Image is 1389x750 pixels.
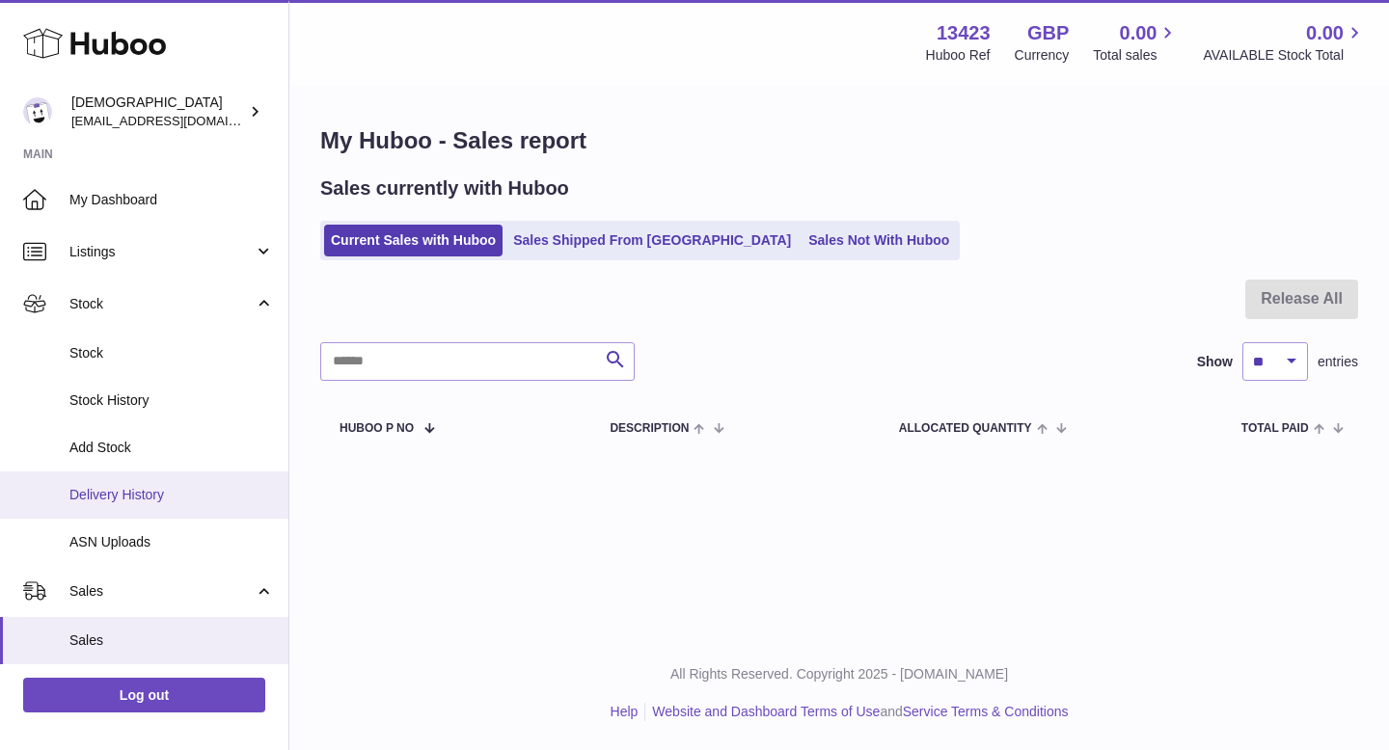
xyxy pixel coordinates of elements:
div: Currency [1015,46,1070,65]
span: 0.00 [1306,20,1344,46]
a: Current Sales with Huboo [324,225,503,256]
span: Add Stock [69,439,274,457]
span: Description [610,422,689,435]
li: and [645,703,1068,721]
span: Sales [69,582,254,601]
span: Total sales [1093,46,1179,65]
a: Website and Dashboard Terms of Use [652,704,880,719]
label: Show [1197,353,1233,371]
span: My Dashboard [69,191,274,209]
a: Help [611,704,639,719]
span: Listings [69,243,254,261]
img: olgazyuz@outlook.com [23,97,52,126]
span: AVAILABLE Stock Total [1203,46,1366,65]
span: [EMAIL_ADDRESS][DOMAIN_NAME] [71,113,284,128]
div: Huboo Ref [926,46,991,65]
h1: My Huboo - Sales report [320,125,1358,156]
span: 0.00 [1120,20,1157,46]
span: Delivery History [69,486,274,504]
p: All Rights Reserved. Copyright 2025 - [DOMAIN_NAME] [305,665,1374,683]
a: Sales Not With Huboo [802,225,956,256]
a: 0.00 Total sales [1093,20,1179,65]
div: [DEMOGRAPHIC_DATA] [71,94,245,130]
a: Service Terms & Conditions [903,704,1069,719]
span: Total paid [1241,422,1309,435]
a: Sales Shipped From [GEOGRAPHIC_DATA] [506,225,798,256]
strong: GBP [1027,20,1069,46]
span: Stock History [69,391,274,410]
span: entries [1318,353,1358,371]
strong: 13423 [937,20,991,46]
span: Stock [69,344,274,362]
span: ALLOCATED Quantity [899,422,1032,435]
span: Stock [69,295,254,313]
a: 0.00 AVAILABLE Stock Total [1203,20,1366,65]
span: ASN Uploads [69,533,274,551]
a: Log out [23,678,265,712]
span: Huboo P no [340,422,414,435]
h2: Sales currently with Huboo [320,175,569,201]
span: Sales [69,631,274,650]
